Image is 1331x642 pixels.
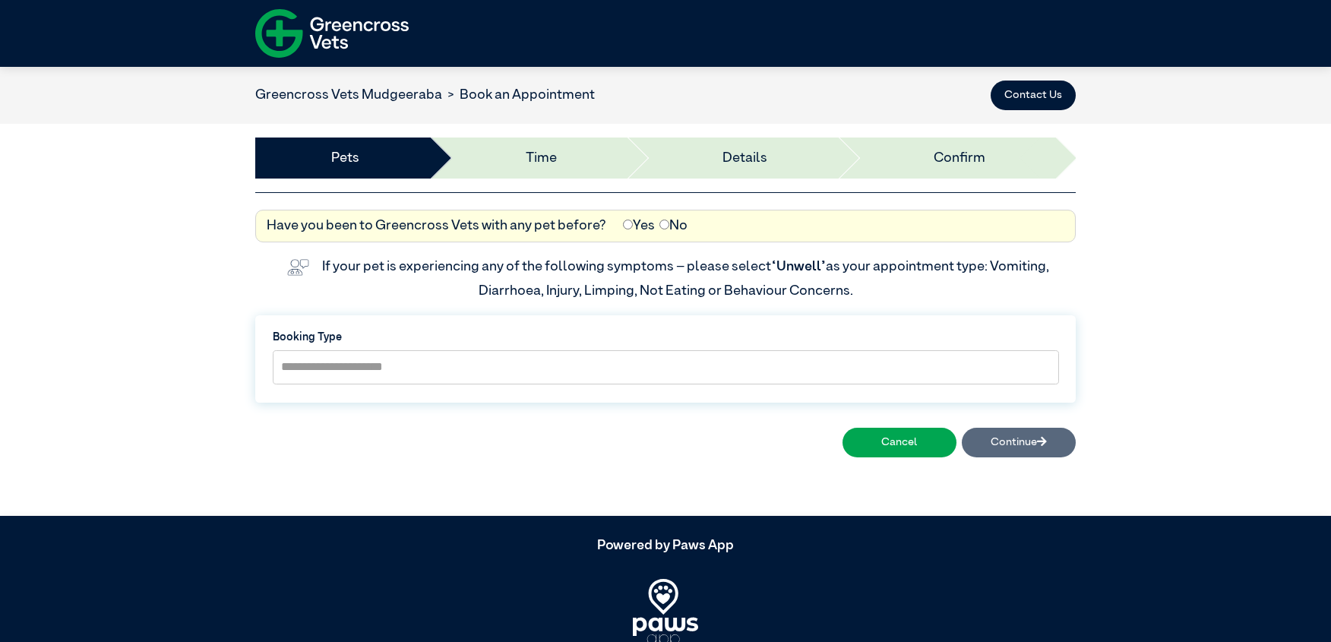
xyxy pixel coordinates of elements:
[331,148,359,169] a: Pets
[771,260,826,274] span: “Unwell”
[623,216,655,236] label: Yes
[282,254,315,281] img: vet
[273,330,1059,346] label: Booking Type
[843,428,956,458] button: Cancel
[255,538,1076,555] h5: Powered by Paws App
[623,220,633,229] input: Yes
[267,216,606,236] label: Have you been to Greencross Vets with any pet before?
[255,85,595,106] nav: breadcrumb
[659,216,688,236] label: No
[991,81,1076,111] button: Contact Us
[442,85,595,106] li: Book an Appointment
[255,4,409,63] img: f-logo
[255,88,442,102] a: Greencross Vets Mudgeeraba
[659,220,669,229] input: No
[322,260,1051,298] label: If your pet is experiencing any of the following symptoms – please select as your appointment typ...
